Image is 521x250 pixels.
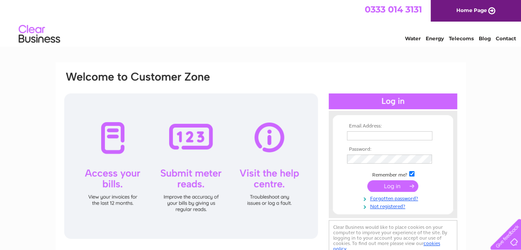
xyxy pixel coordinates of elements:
[345,170,441,178] td: Remember me?
[479,35,491,42] a: Blog
[405,35,421,42] a: Water
[65,5,457,40] div: Clear Business is a trading name of Verastar Limited (registered in [GEOGRAPHIC_DATA] No. 3667643...
[347,194,441,202] a: Forgotten password?
[345,123,441,129] th: Email Address:
[449,35,474,42] a: Telecoms
[345,147,441,152] th: Password:
[347,202,441,210] a: Not registered?
[18,22,61,47] img: logo.png
[426,35,444,42] a: Energy
[367,180,418,192] input: Submit
[496,35,516,42] a: Contact
[365,4,422,15] a: 0333 014 3131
